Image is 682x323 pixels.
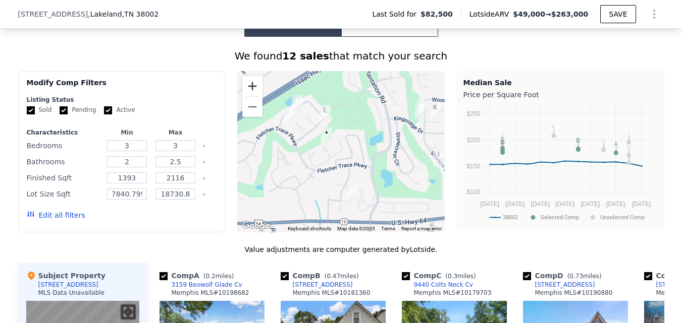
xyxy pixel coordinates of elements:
[27,96,217,104] div: Listing Status
[372,9,421,19] span: Last Sold for
[38,289,105,297] div: MLS Data Unavailable
[448,273,457,280] span: 0.3
[27,78,217,96] div: Modify Comp Filters
[202,176,206,180] button: Clear
[632,201,651,208] text: [DATE]
[293,289,371,297] div: Memphis MLS # 10181360
[160,271,238,281] div: Comp A
[628,131,629,137] text: I
[614,141,618,147] text: A
[401,226,442,231] a: Report a map error
[321,273,363,280] span: ( miles)
[402,281,473,289] a: 9440 Colts Neck Cv
[463,102,658,228] svg: A chart.
[626,144,631,150] text: H
[541,214,579,221] text: Selected Comp
[202,192,206,197] button: Clear
[242,76,263,96] button: Zoom in
[60,106,68,114] input: Pending
[576,138,580,144] text: D
[600,214,645,221] text: Unselected Comp
[466,137,480,144] text: $200
[18,244,664,254] div: Value adjustments are computer generated by Lotside .
[206,273,216,280] span: 0.2
[281,281,353,289] a: [STREET_ADDRESS]
[27,106,35,114] input: Sold
[60,106,96,114] label: Pending
[480,201,499,208] text: [DATE]
[501,141,504,147] text: F
[122,10,159,18] span: , TN 38002
[202,160,206,164] button: Clear
[18,9,88,19] span: [STREET_ADDRESS]
[466,163,480,170] text: $150
[285,106,296,123] div: 3159 Beowolf Glade Cv
[172,289,249,297] div: Memphis MLS # 10198682
[402,271,480,281] div: Comp C
[172,281,242,289] div: 3159 Beowolf Glade Cv
[160,281,242,289] a: 3159 Beowolf Glade Cv
[531,201,550,208] text: [DATE]
[600,5,636,23] button: SAVE
[576,137,580,143] text: E
[523,271,606,281] div: Comp D
[292,95,303,112] div: 9301 Curling Pond Ln
[414,281,473,289] div: 9440 Colts Neck Cv
[88,9,159,19] span: , Lakeland
[320,105,331,122] div: 9373 Glen Birnie Ln
[282,50,329,62] strong: 12 sales
[552,124,556,130] text: K
[444,111,455,128] div: 3143 Valley Green Cv
[414,289,492,297] div: Memphis MLS # 10179703
[27,139,101,153] div: Bedrooms
[463,78,658,88] div: Median Sale
[18,49,664,63] div: We found that match your search
[121,304,136,319] button: Toggle fullscreen view
[601,138,606,144] text: G
[240,219,273,232] img: Google
[327,273,340,280] span: 0.47
[27,171,101,185] div: Finished Sqft
[430,102,441,119] div: 9652 Meadow Green Cv
[104,106,112,114] input: Active
[466,110,480,117] text: $250
[153,128,198,137] div: Max
[513,10,545,18] span: $49,000
[337,226,375,231] span: Map data ©2025
[26,271,106,281] div: Subject Property
[27,210,85,220] button: Edit all filters
[38,281,98,289] div: [STREET_ADDRESS]
[242,97,263,117] button: Zoom out
[606,201,625,208] text: [DATE]
[381,226,395,231] a: Terms (opens in new tab)
[644,4,664,24] button: Show Options
[421,9,453,19] span: $82,500
[415,101,426,118] div: 3163 Shadow Green Ln
[27,155,101,169] div: Bathrooms
[469,9,513,19] span: Lotside ARV
[433,150,444,167] div: 3043 Shadow Green Ln
[202,144,206,148] button: Clear
[240,219,273,232] a: Open this area in Google Maps (opens a new window)
[581,201,600,208] text: [DATE]
[104,128,149,137] div: Min
[441,273,480,280] span: ( miles)
[466,188,480,196] text: $100
[321,127,332,145] div: 3102 Rising Sun Rd
[288,225,331,232] button: Keyboard shortcuts
[535,281,595,289] div: [STREET_ADDRESS]
[463,88,658,102] div: Price per Square Foot
[27,128,101,137] div: Characteristics
[199,273,238,280] span: ( miles)
[627,151,630,157] text: L
[293,281,353,289] div: [STREET_ADDRESS]
[501,131,504,137] text: J
[555,201,574,208] text: [DATE]
[503,214,518,221] text: 38002
[563,273,606,280] span: ( miles)
[551,10,589,18] span: $263,000
[523,281,595,289] a: [STREET_ADDRESS]
[505,201,524,208] text: [DATE]
[513,9,588,19] span: →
